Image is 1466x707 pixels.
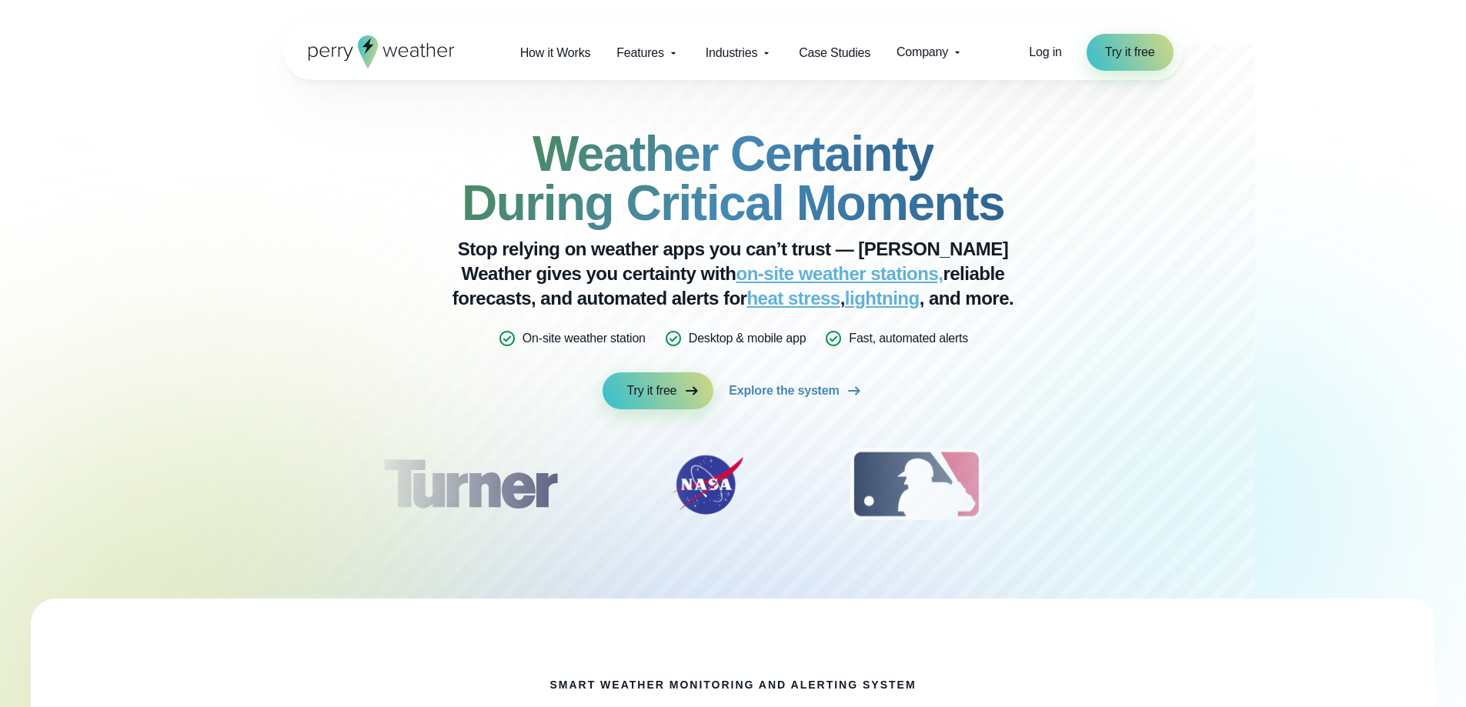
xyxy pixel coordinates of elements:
[462,126,1004,231] strong: Weather Certainty During Critical Moments
[360,446,579,523] img: Turner-Construction_1.svg
[653,446,761,523] img: NASA.svg
[799,44,870,62] span: Case Studies
[746,288,840,308] a: heat stress
[897,43,948,62] span: Company
[627,382,677,400] span: Try it free
[361,446,1106,531] div: slideshow
[706,44,757,62] span: Industries
[729,382,839,400] span: Explore the system
[1029,45,1061,58] span: Log in
[849,329,968,348] p: Fast, automated alerts
[729,372,863,409] a: Explore the system
[616,44,664,62] span: Features
[689,329,806,348] p: Desktop & mobile app
[520,44,591,62] span: How it Works
[835,446,997,523] div: 3 of 12
[653,446,761,523] div: 2 of 12
[835,446,997,523] img: MLB.svg
[1071,446,1194,523] img: PGA.svg
[786,37,883,68] a: Case Studies
[736,263,943,284] a: on-site weather stations,
[1071,446,1194,523] div: 4 of 12
[845,288,920,308] a: lightning
[549,679,916,691] h1: smart weather monitoring and alerting system
[603,372,714,409] a: Try it free
[523,329,646,348] p: On-site weather station
[1087,34,1174,71] a: Try it free
[426,237,1041,311] p: Stop relying on weather apps you can’t trust — [PERSON_NAME] Weather gives you certainty with rel...
[507,37,604,68] a: How it Works
[360,446,579,523] div: 1 of 12
[1105,43,1155,62] span: Try it free
[1029,43,1061,62] a: Log in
